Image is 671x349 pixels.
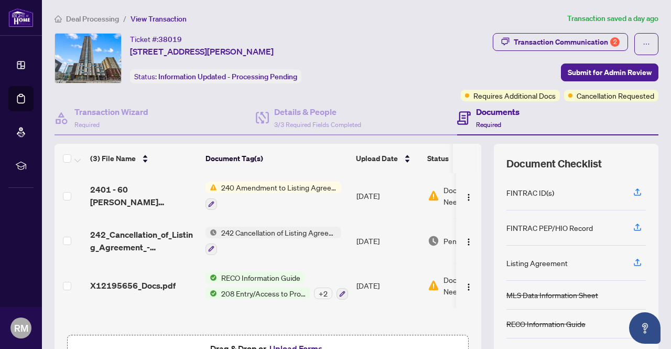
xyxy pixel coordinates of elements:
[643,40,650,48] span: ellipsis
[610,37,620,47] div: 2
[506,222,593,234] div: FINTRAC PEP/HIO Record
[476,121,501,129] span: Required
[352,144,423,173] th: Upload Date
[629,312,661,344] button: Open asap
[217,182,341,193] span: 240 Amendment to Listing Agreement - Authority to Offer for Sale Price Change/Extension/Amendment(s)
[86,144,201,173] th: (3) File Name
[428,235,439,247] img: Document Status
[506,257,568,269] div: Listing Agreement
[205,227,341,255] button: Status Icon242 Cancellation of Listing Agreement - Authority to Offer for Sale
[217,227,341,238] span: 242 Cancellation of Listing Agreement - Authority to Offer for Sale
[205,272,348,300] button: Status IconRECO Information GuideStatus Icon208 Entry/Access to Property Seller Acknowledgement+2
[14,321,28,335] span: RM
[66,14,119,24] span: Deal Processing
[443,235,496,247] span: Pending Review
[427,153,449,164] span: Status
[90,153,136,164] span: (3) File Name
[493,33,628,51] button: Transaction Communication2
[158,35,182,44] span: 38019
[567,13,658,25] article: Transaction saved a day ago
[473,90,556,101] span: Requires Additional Docs
[476,105,520,118] h4: Documents
[506,187,554,198] div: FINTRAC ID(s)
[217,272,305,283] span: RECO Information Guide
[460,232,477,249] button: Logo
[90,279,176,292] span: X12195656_Docs.pdf
[130,33,182,45] div: Ticket #:
[123,13,126,25] li: /
[8,8,34,27] img: logo
[90,228,197,253] span: 242_Cancellation_of_Listing_Agreement_-_Authority_to_Offer_for_Sale_-_PropTx-[PERSON_NAME].pdf
[352,263,424,309] td: [DATE]
[205,182,341,210] button: Status Icon240 Amendment to Listing Agreement - Authority to Offer for Sale Price Change/Extensio...
[428,190,439,202] img: Document Status
[577,90,654,101] span: Cancellation Requested
[460,187,477,204] button: Logo
[514,34,620,50] div: Transaction Communication
[352,218,424,263] td: [DATE]
[90,183,197,208] span: 2401 - 60 [PERSON_NAME] St_[DATE] 08_02_54.pdf
[506,289,598,301] div: MLS Data Information Sheet
[506,318,586,330] div: RECO Information Guide
[464,193,473,202] img: Logo
[443,274,498,297] span: Document Needs Work
[423,144,512,173] th: Status
[464,283,473,291] img: Logo
[274,121,361,129] span: 3/3 Required Fields Completed
[130,69,301,83] div: Status:
[274,105,361,118] h4: Details & People
[217,288,310,299] span: 208 Entry/Access to Property Seller Acknowledgement
[130,45,274,58] span: [STREET_ADDRESS][PERSON_NAME]
[205,288,217,299] img: Status Icon
[55,15,62,23] span: home
[356,153,398,164] span: Upload Date
[506,156,602,171] span: Document Checklist
[205,182,217,193] img: Status Icon
[464,238,473,246] img: Logo
[314,288,332,299] div: + 2
[205,272,217,283] img: Status Icon
[205,227,217,238] img: Status Icon
[131,14,187,24] span: View Transaction
[158,72,297,81] span: Information Updated - Processing Pending
[460,277,477,294] button: Logo
[443,184,498,207] span: Document Needs Work
[74,105,148,118] h4: Transaction Wizard
[74,121,100,129] span: Required
[352,173,424,218] td: [DATE]
[568,64,652,81] span: Submit for Admin Review
[428,280,439,291] img: Document Status
[201,144,352,173] th: Document Tag(s)
[561,64,658,81] button: Submit for Admin Review
[55,34,121,83] img: IMG-X12195656_1.jpg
